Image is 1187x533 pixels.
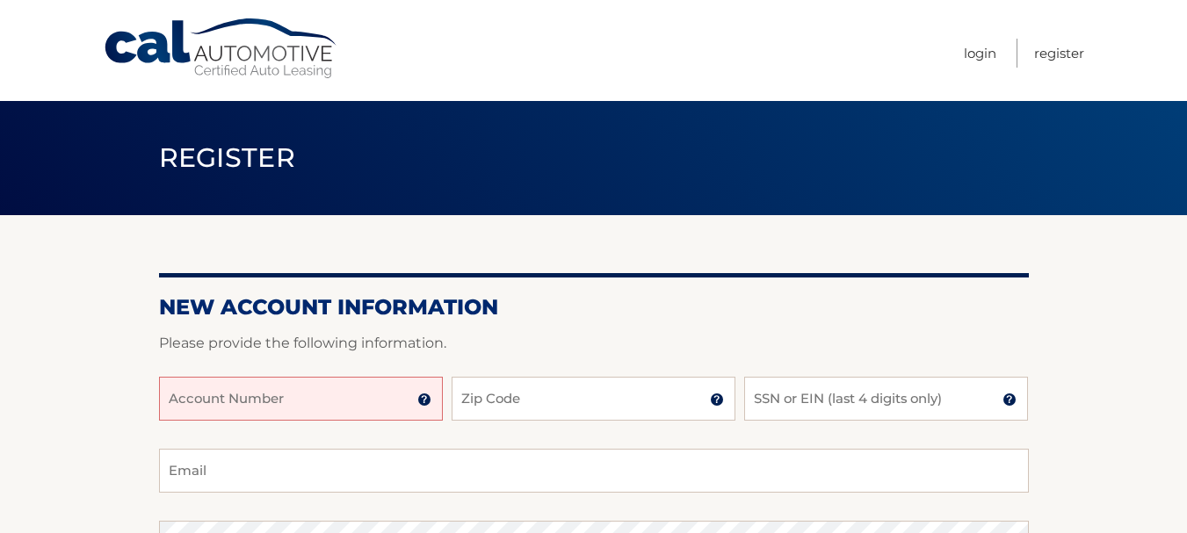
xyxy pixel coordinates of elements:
input: Account Number [159,377,443,421]
a: Login [964,39,996,68]
a: Cal Automotive [103,18,340,80]
img: tooltip.svg [710,393,724,407]
img: tooltip.svg [1002,393,1017,407]
input: SSN or EIN (last 4 digits only) [744,377,1028,421]
h2: New Account Information [159,294,1029,321]
p: Please provide the following information. [159,331,1029,356]
a: Register [1034,39,1084,68]
input: Zip Code [452,377,735,421]
span: Register [159,141,296,174]
input: Email [159,449,1029,493]
img: tooltip.svg [417,393,431,407]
